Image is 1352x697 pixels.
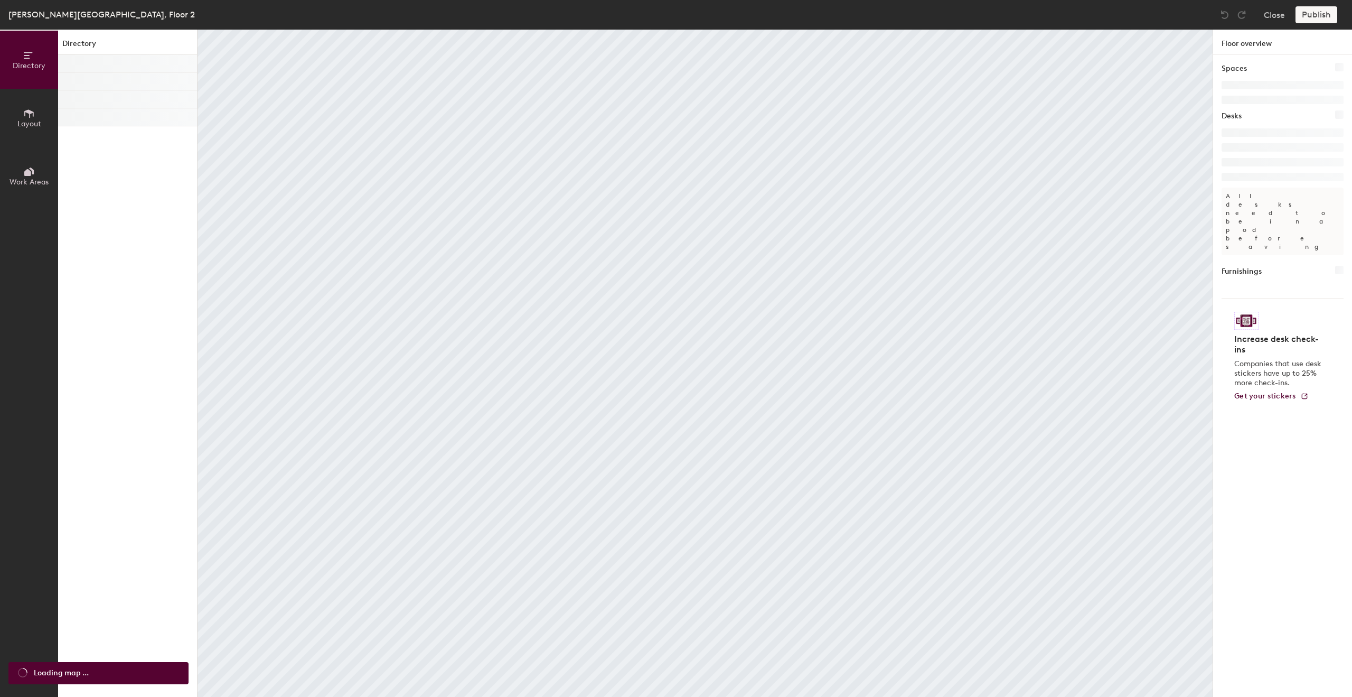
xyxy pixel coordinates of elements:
[1236,10,1247,20] img: Redo
[1264,6,1285,23] button: Close
[1219,10,1230,20] img: Undo
[17,119,41,128] span: Layout
[1213,30,1352,54] h1: Floor overview
[1222,110,1242,122] h1: Desks
[1222,63,1247,75] h1: Spaces
[1234,392,1296,401] span: Get your stickers
[1234,312,1259,330] img: Sticker logo
[1222,188,1344,255] p: All desks need to be in a pod before saving
[8,8,195,21] div: [PERSON_NAME][GEOGRAPHIC_DATA], Floor 2
[1222,266,1262,277] h1: Furnishings
[198,30,1213,697] canvas: Map
[10,178,49,187] span: Work Areas
[1234,359,1325,388] p: Companies that use desk stickers have up to 25% more check-ins.
[34,667,89,679] span: Loading map ...
[1234,392,1309,401] a: Get your stickers
[1234,334,1325,355] h4: Increase desk check-ins
[13,61,45,70] span: Directory
[58,38,197,54] h1: Directory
